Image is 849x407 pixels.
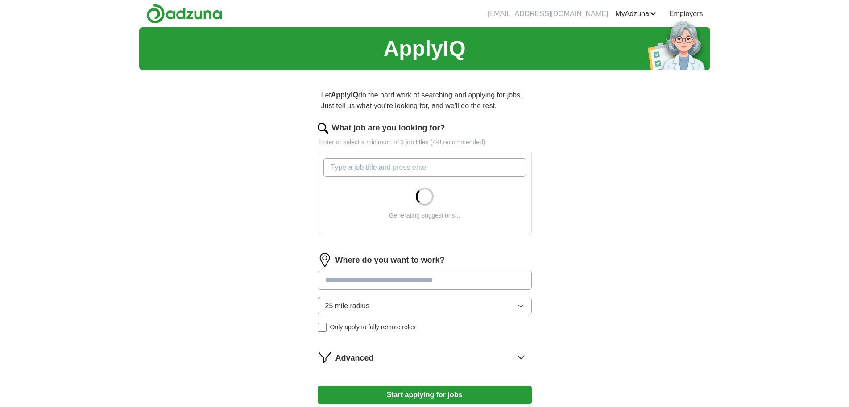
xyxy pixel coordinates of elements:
div: Generating suggestions... [389,211,460,220]
img: location.png [318,253,332,267]
strong: ApplyIQ [331,91,358,99]
img: search.png [318,123,328,134]
span: Advanced [335,352,374,364]
label: What job are you looking for? [332,122,445,134]
button: Start applying for jobs [318,386,532,404]
img: filter [318,350,332,364]
li: [EMAIL_ADDRESS][DOMAIN_NAME] [487,8,608,19]
label: Where do you want to work? [335,254,445,266]
a: MyAdzuna [615,8,656,19]
p: Enter or select a minimum of 3 job titles (4-8 recommended) [318,138,532,147]
span: Only apply to fully remote roles [330,323,416,332]
input: Type a job title and press enter [323,158,526,177]
img: Adzuna logo [146,4,222,24]
button: 25 mile radius [318,297,532,315]
span: 25 mile radius [325,301,370,311]
p: Let do the hard work of searching and applying for jobs. Just tell us what you're looking for, an... [318,86,532,115]
input: Only apply to fully remote roles [318,323,327,332]
h1: ApplyIQ [383,33,465,65]
a: Employers [669,8,703,19]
